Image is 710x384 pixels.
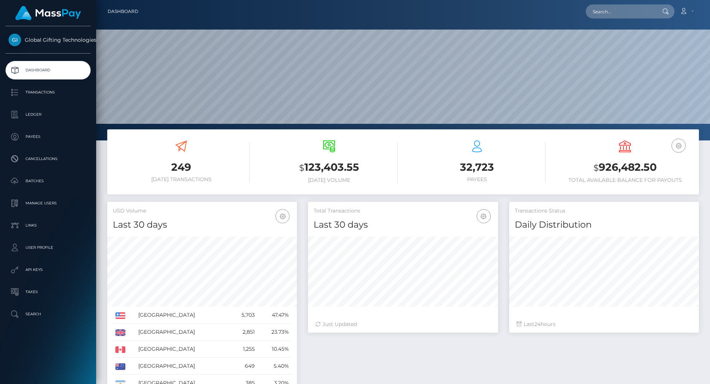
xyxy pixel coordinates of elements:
[257,307,291,324] td: 47.47%
[9,309,88,320] p: Search
[136,324,229,341] td: [GEOGRAPHIC_DATA]
[586,4,655,18] input: Search...
[136,341,229,358] td: [GEOGRAPHIC_DATA]
[314,207,492,215] h5: Total Transactions
[261,177,398,183] h6: [DATE] Volume
[9,220,88,231] p: Links
[9,176,88,187] p: Batches
[257,324,291,341] td: 23.73%
[115,312,125,319] img: US.png
[113,207,291,215] h5: USD Volume
[115,346,125,353] img: CA.png
[557,177,693,183] h6: Total Available Balance for Payouts
[9,34,21,46] img: Global Gifting Technologies Inc
[6,128,91,146] a: Payees
[257,341,291,358] td: 10.45%
[15,6,81,20] img: MassPay Logo
[261,160,398,175] h3: 123,403.55
[229,358,257,375] td: 649
[6,283,91,301] a: Taxes
[9,131,88,142] p: Payees
[6,305,91,323] a: Search
[409,160,545,174] h3: 32,723
[6,83,91,102] a: Transactions
[515,218,693,231] h4: Daily Distribution
[409,176,545,183] h6: Payees
[257,358,291,375] td: 5.40%
[557,160,693,175] h3: 926,482.50
[113,218,291,231] h4: Last 30 days
[314,218,492,231] h4: Last 30 days
[136,358,229,375] td: [GEOGRAPHIC_DATA]
[9,286,88,298] p: Taxes
[315,320,490,328] div: Just Updated
[229,307,257,324] td: 5,703
[9,65,88,76] p: Dashboard
[6,216,91,235] a: Links
[6,261,91,279] a: API Keys
[9,242,88,253] p: User Profile
[534,321,541,327] span: 24
[6,150,91,168] a: Cancellations
[115,329,125,336] img: GB.png
[515,207,693,215] h5: Transactions Status
[9,264,88,275] p: API Keys
[9,198,88,209] p: Manage Users
[6,105,91,124] a: Ledger
[6,238,91,257] a: User Profile
[6,172,91,190] a: Batches
[299,163,304,173] small: $
[115,363,125,370] img: AU.png
[136,307,229,324] td: [GEOGRAPHIC_DATA]
[6,37,91,43] span: Global Gifting Technologies Inc
[594,163,599,173] small: $
[6,194,91,213] a: Manage Users
[113,176,250,183] h6: [DATE] Transactions
[108,4,138,19] a: Dashboard
[6,61,91,79] a: Dashboard
[229,341,257,358] td: 1,255
[113,160,250,174] h3: 249
[229,324,257,341] td: 2,851
[9,109,88,120] p: Ledger
[517,320,692,328] div: Last hours
[9,153,88,164] p: Cancellations
[9,87,88,98] p: Transactions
